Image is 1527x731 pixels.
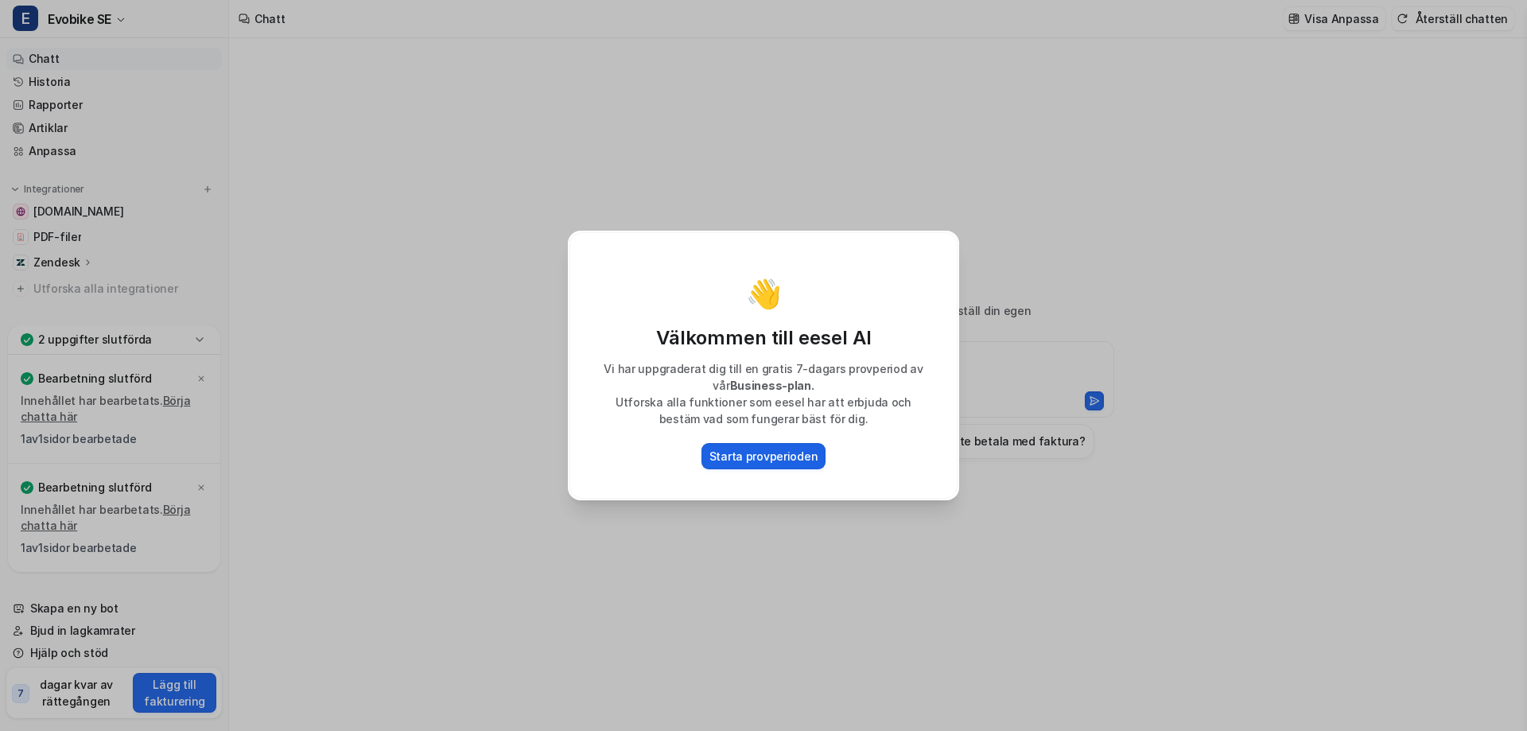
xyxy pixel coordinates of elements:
[730,379,814,392] font: Business-plan.
[746,276,782,311] font: 👋
[701,443,826,469] button: Starta provperioden
[616,395,911,426] font: Utforska alla funktioner som eesel har att erbjuda och bestäm vad som fungerar bäst för dig.
[656,326,872,349] font: Välkommen till eesel AI
[604,362,923,392] font: Vi har uppgraderat dig till en gratis 7-dagars provperiod av vår
[709,449,818,463] font: Starta provperioden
